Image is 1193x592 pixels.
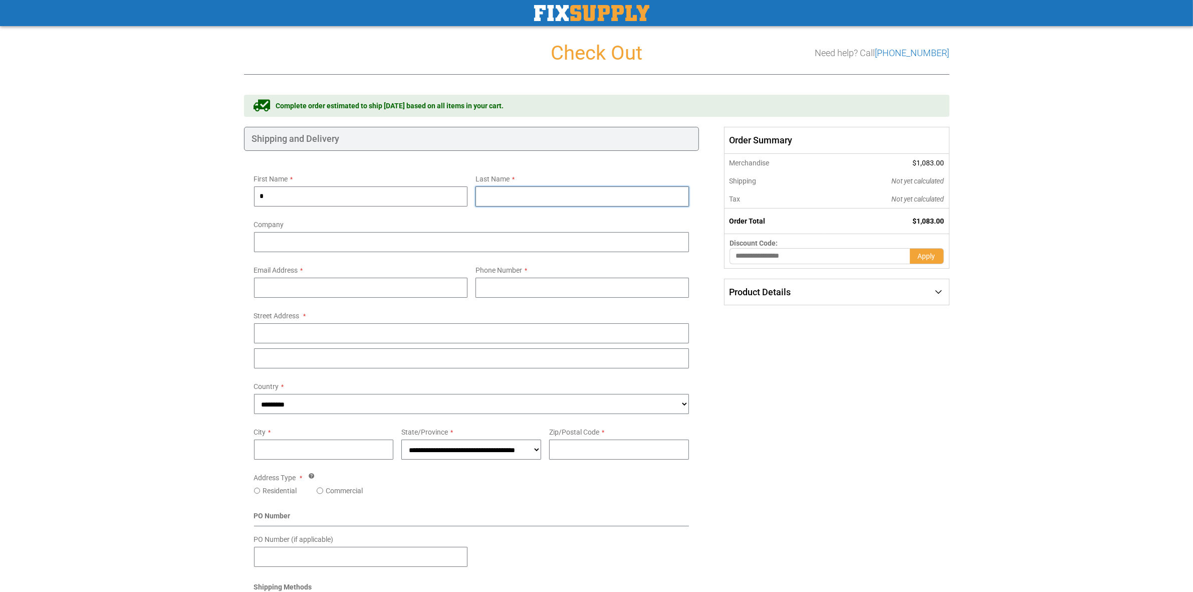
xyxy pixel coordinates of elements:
[918,252,935,260] span: Apply
[326,486,363,496] label: Commercial
[730,239,778,247] span: Discount Code:
[254,474,296,482] span: Address Type
[244,42,949,64] h1: Check Out
[729,287,791,297] span: Product Details
[724,127,949,154] span: Order Summary
[254,221,284,229] span: Company
[254,535,334,543] span: PO Number (if applicable)
[549,428,599,436] span: Zip/Postal Code
[254,312,300,320] span: Street Address
[254,511,689,526] div: PO Number
[254,175,288,183] span: First Name
[254,428,266,436] span: City
[475,266,522,274] span: Phone Number
[892,177,944,185] span: Not yet calculated
[254,266,298,274] span: Email Address
[875,48,949,58] a: [PHONE_NUMBER]
[401,428,448,436] span: State/Province
[725,190,824,209] th: Tax
[910,248,944,264] button: Apply
[729,217,765,225] strong: Order Total
[244,127,699,151] div: Shipping and Delivery
[534,5,649,21] img: Fix Industrial Supply
[254,382,279,390] span: Country
[892,195,944,203] span: Not yet calculated
[475,175,510,183] span: Last Name
[725,154,824,172] th: Merchandise
[913,217,944,225] span: $1,083.00
[815,48,949,58] h3: Need help? Call
[263,486,297,496] label: Residential
[276,101,504,111] span: Complete order estimated to ship [DATE] based on all items in your cart.
[534,5,649,21] a: store logo
[729,177,756,185] span: Shipping
[913,159,944,167] span: $1,083.00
